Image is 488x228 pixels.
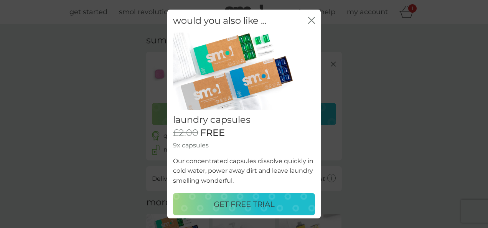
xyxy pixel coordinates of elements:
[173,15,267,26] h2: would you also like ...
[173,114,315,126] h2: laundry capsules
[173,127,198,139] span: £2.00
[308,17,315,25] button: close
[173,193,315,215] button: GET FREE TRIAL
[214,198,275,210] p: GET FREE TRIAL
[173,140,315,150] p: 9x capsules
[173,156,315,186] p: Our concentrated capsules dissolve quickly in cold water, power away dirt and leave laundry smell...
[200,127,225,139] span: FREE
